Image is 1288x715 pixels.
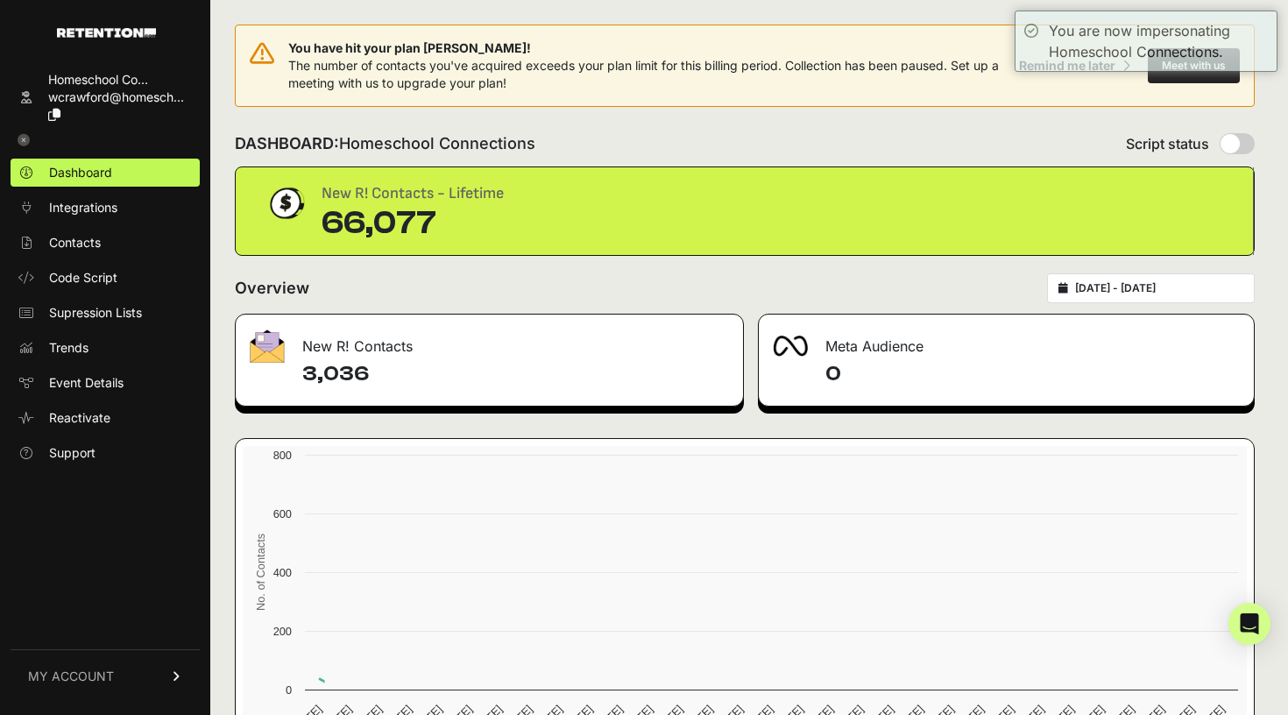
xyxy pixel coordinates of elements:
a: MY ACCOUNT [11,649,200,703]
a: Event Details [11,369,200,397]
span: Reactivate [49,409,110,427]
a: Trends [11,334,200,362]
h4: 0 [825,360,1240,388]
div: New R! Contacts - Lifetime [322,181,504,206]
h2: DASHBOARD: [235,131,535,156]
div: 66,077 [322,206,504,241]
span: Dashboard [49,164,112,181]
span: Contacts [49,234,101,251]
button: Remind me later [1012,50,1137,81]
div: Homeschool Co... [48,71,193,88]
text: 0 [286,683,292,697]
text: No. of Contacts [254,534,267,611]
text: 800 [273,449,292,462]
div: You are now impersonating Homeschool Connections. [1049,20,1268,62]
span: MY ACCOUNT [28,668,114,685]
div: New R! Contacts [236,315,743,367]
text: 600 [273,507,292,520]
span: Script status [1126,133,1209,154]
img: dollar-coin-05c43ed7efb7bc0c12610022525b4bbbb207c7efeef5aecc26f025e68dcafac9.png [264,181,308,225]
a: Reactivate [11,404,200,432]
span: Homeschool Connections [339,134,535,152]
a: Contacts [11,229,200,257]
a: Integrations [11,194,200,222]
img: fa-envelope-19ae18322b30453b285274b1b8af3d052b27d846a4fbe8435d1a52b978f639a2.png [250,329,285,363]
span: Trends [49,339,88,357]
img: Retention.com [57,28,156,38]
h2: Overview [235,276,309,301]
a: Dashboard [11,159,200,187]
text: 200 [273,625,292,638]
span: The number of contacts you've acquired exceeds your plan limit for this billing period. Collectio... [288,58,999,90]
span: You have hit your plan [PERSON_NAME]! [288,39,1012,57]
div: Open Intercom Messenger [1228,603,1270,645]
span: wcrawford@homesch... [48,89,184,104]
h4: 3,036 [302,360,729,388]
text: 400 [273,566,292,579]
div: Meta Audience [759,315,1254,367]
span: Event Details [49,374,124,392]
span: Supression Lists [49,304,142,322]
span: Support [49,444,96,462]
img: fa-meta-2f981b61bb99beabf952f7030308934f19ce035c18b003e963880cc3fabeebb7.png [773,336,808,357]
span: Integrations [49,199,117,216]
a: Support [11,439,200,467]
a: Code Script [11,264,200,292]
span: Code Script [49,269,117,287]
a: Homeschool Co... wcrawford@homesch... [11,66,200,129]
a: Supression Lists [11,299,200,327]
